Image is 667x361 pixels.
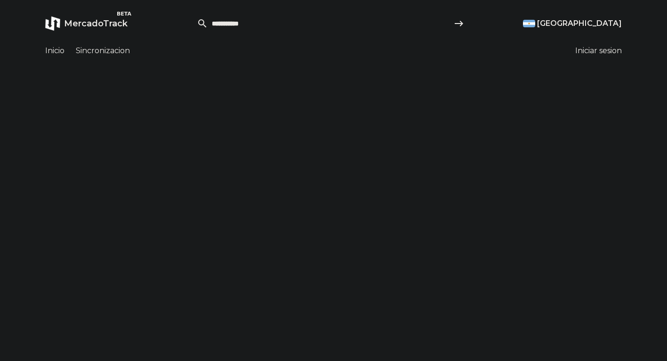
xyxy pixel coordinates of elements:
[45,16,60,31] img: MercadoTrack
[64,18,128,29] span: MercadoTrack
[523,18,622,29] button: [GEOGRAPHIC_DATA]
[76,45,130,56] a: Sincronizacion
[575,45,622,56] button: Iniciar sesion
[45,45,64,56] a: Inicio
[113,9,135,19] span: BETA
[523,20,535,27] img: Argentina
[45,16,128,31] a: MercadoTrackBETA
[537,18,622,29] span: [GEOGRAPHIC_DATA]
